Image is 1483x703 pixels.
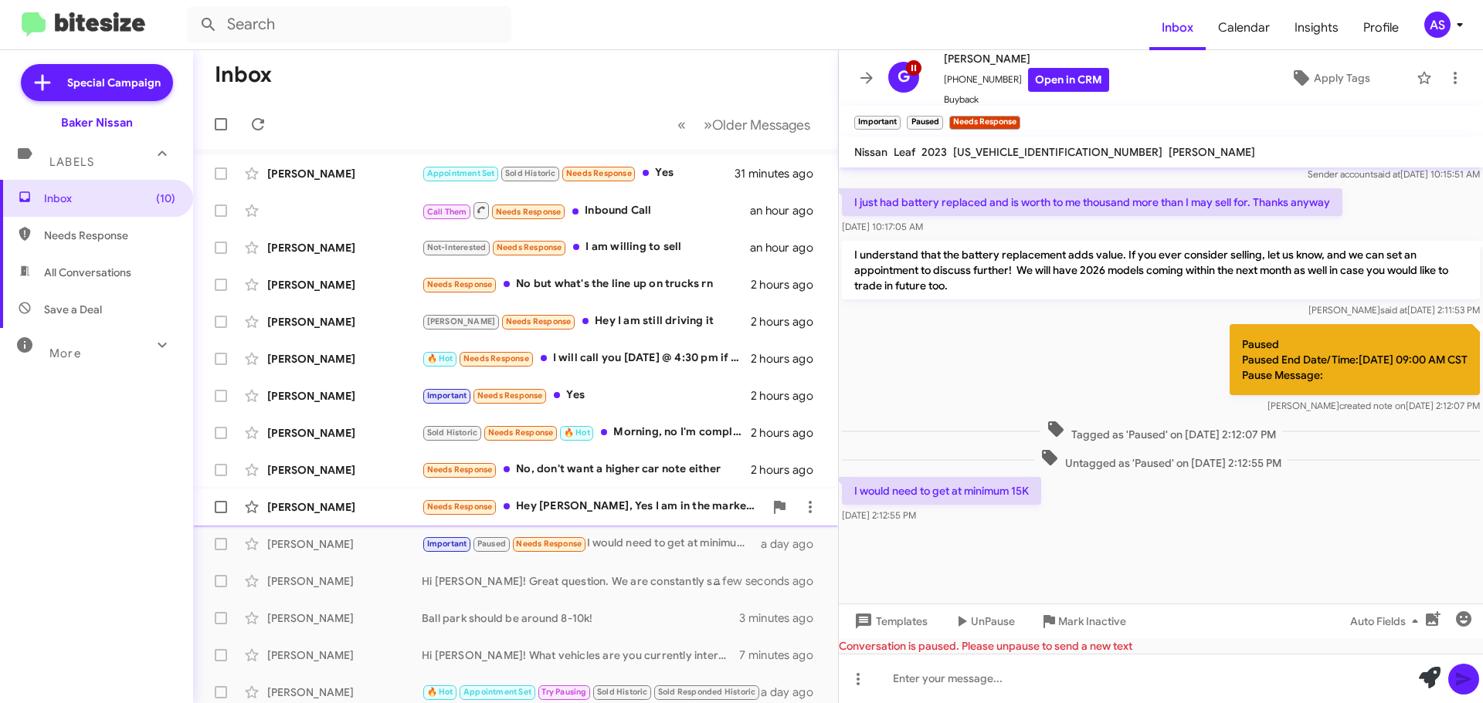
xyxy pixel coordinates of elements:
[694,109,820,140] button: Next
[516,539,582,549] span: Needs Response
[566,168,632,178] span: Needs Response
[422,275,751,293] div: No but what's the line up on trucks rn
[422,461,751,478] div: No, don't want a higher car note either
[842,477,1041,505] p: I would need to get at minimum 15K
[1206,5,1282,50] span: Calendar
[944,49,1109,68] span: [PERSON_NAME]
[505,168,556,178] span: Sold Historic
[427,428,478,438] span: Sold Historic
[1251,64,1409,92] button: Apply Tags
[842,241,1480,299] p: I understand that the battery replacement adds value. If you ever consider selling, let us know, ...
[739,647,826,663] div: 7 minutes ago
[1339,400,1406,411] span: created note on
[422,573,733,589] div: Hi [PERSON_NAME]! Great question. We are constantly selling our pre-owned inventory, and sometime...
[267,240,422,255] div: [PERSON_NAME]
[422,535,761,553] div: I would need to get at minimum 15K
[851,607,928,635] span: Templates
[497,242,562,252] span: Needs Response
[427,502,493,512] span: Needs Response
[949,116,1020,130] small: Needs Response
[427,687,453,697] span: 🔥 Hot
[907,116,942,130] small: Paused
[44,265,131,280] span: All Conversations
[267,610,422,626] div: [PERSON_NAME]
[463,687,531,697] span: Appointment Set
[842,509,916,521] span: [DATE] 2:12:55 PM
[677,115,686,134] span: «
[839,638,1483,654] div: Conversation is paused. Please unpause to send a new text
[750,203,826,218] div: an hour ago
[854,116,901,130] small: Important
[1351,5,1411,50] span: Profile
[1230,324,1480,395] p: Paused Paused End Date/Time:[DATE] 09:00 AM CST Pause Message:
[422,238,750,256] div: I am willing to sell
[597,687,648,697] span: Sold Historic
[44,302,102,317] span: Save a Deal
[1028,68,1109,92] a: Open in CRM
[1380,304,1407,316] span: said at
[44,191,175,206] span: Inbox
[1308,168,1480,180] span: Sender account [DATE] 10:15:51 AM
[267,499,422,515] div: [PERSON_NAME]
[267,462,422,478] div: [PERSON_NAME]
[422,164,735,182] div: Yes
[1424,12,1451,38] div: AS
[427,279,493,289] span: Needs Response
[712,117,810,134] span: Older Messages
[658,687,756,697] span: Sold Responded Historic
[187,6,511,43] input: Search
[496,207,562,217] span: Needs Response
[751,425,826,441] div: 2 hours ago
[427,242,487,252] span: Not-Interested
[1040,420,1282,442] span: Tagged as 'Paused' on [DATE] 2:12:07 PM
[751,351,826,367] div: 2 hours ago
[971,607,1015,635] span: UnPause
[427,539,467,549] span: Important
[422,424,751,441] div: Morning, no I'm completely upside-down on the vehicle so I'm good
[21,64,173,101] a: Special Campaign
[1268,400,1480,411] span: [PERSON_NAME] [DATE] 2:12:07 PM
[422,201,750,220] div: Inbound Call
[761,536,826,552] div: a day ago
[751,462,826,478] div: 2 hours ago
[1282,5,1351,50] span: Insights
[1027,607,1139,635] button: Mark Inactive
[953,145,1162,159] span: [US_VEHICLE_IDENTIFICATION_NUMBER]
[761,684,826,700] div: a day ago
[267,166,422,181] div: [PERSON_NAME]
[1314,64,1370,92] span: Apply Tags
[1350,607,1424,635] span: Auto Fields
[668,109,695,140] button: Previous
[739,610,826,626] div: 3 minutes ago
[1411,12,1466,38] button: AS
[488,428,554,438] span: Needs Response
[267,351,422,367] div: [PERSON_NAME]
[735,166,826,181] div: 31 minutes ago
[751,277,826,292] div: 2 hours ago
[427,353,453,363] span: 🔥 Hot
[422,647,739,663] div: Hi [PERSON_NAME]! What vehicles are you currently interested in, besides the 2021 Traverse? We mi...
[751,314,826,330] div: 2 hours ago
[839,607,940,635] button: Templates
[842,221,923,232] span: [DATE] 10:17:05 AM
[427,207,467,217] span: Call Them
[427,168,495,178] span: Appointment Set
[267,388,422,404] div: [PERSON_NAME]
[1149,5,1206,50] span: Inbox
[854,145,887,159] span: Nissan
[944,92,1109,107] span: Buyback
[422,610,739,626] div: Ball park should be around 8-10k!
[898,65,910,90] span: G
[541,687,586,697] span: Try Pausing
[894,145,915,159] span: Leaf
[842,188,1342,216] p: I just had battery replaced and is worth to me thousand more than I may sell for. Thanks anyway
[427,465,493,475] span: Needs Response
[422,498,764,515] div: Hey [PERSON_NAME], Yes I am in the market to sell my car. Can you get me the valuation for my car?
[267,647,422,663] div: [PERSON_NAME]
[1058,607,1126,635] span: Mark Inactive
[1338,607,1437,635] button: Auto Fields
[921,145,947,159] span: 2023
[267,425,422,441] div: [PERSON_NAME]
[156,191,175,206] span: (10)
[67,75,161,90] span: Special Campaign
